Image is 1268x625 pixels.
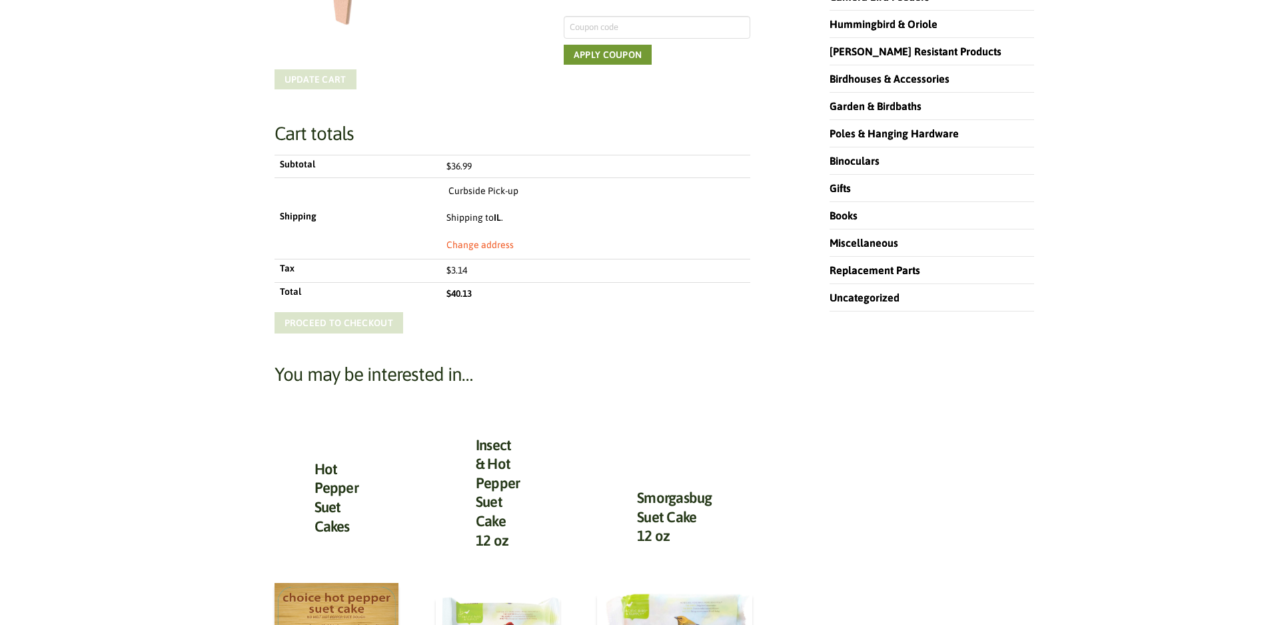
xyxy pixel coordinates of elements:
[446,265,451,275] span: $
[446,288,451,299] span: $
[637,489,712,544] a: Smorgasbug Suet Cake 12 oz
[830,264,920,276] a: Replacement Parts
[275,364,750,386] h2: You may be interested in…
[275,69,356,89] button: Update cart
[275,155,441,178] th: Subtotal
[830,182,851,194] a: Gifts
[275,259,441,283] th: Tax
[275,282,441,305] th: Total
[830,18,938,30] a: Hummingbird & Oriole
[830,73,950,85] a: Birdhouses & Accessories
[476,436,520,549] a: Insect & Hot Pepper Suet Cake 12 oz
[564,45,652,65] button: Apply coupon
[830,209,858,221] a: Books
[446,161,451,171] span: $
[446,211,744,225] p: Shipping to .
[564,16,750,39] input: Coupon code
[275,123,750,145] h2: Cart totals
[315,460,358,535] a: Hot Pepper Suet Cakes
[275,312,403,334] a: Proceed to checkout
[275,178,441,259] th: Shipping
[494,212,501,223] strong: IL
[830,100,922,112] a: Garden & Birdbaths
[830,127,959,139] a: Poles & Hanging Hardware
[446,288,472,299] bdi: 40.13
[446,239,514,252] a: Change address
[446,161,472,171] bdi: 36.99
[830,155,880,167] a: Binoculars
[448,183,518,199] label: Curbside Pick-up
[830,45,1001,57] a: [PERSON_NAME] Resistant Products
[830,237,898,249] a: Miscellaneous
[830,291,900,303] a: Uncategorized
[446,265,467,275] span: 3.14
